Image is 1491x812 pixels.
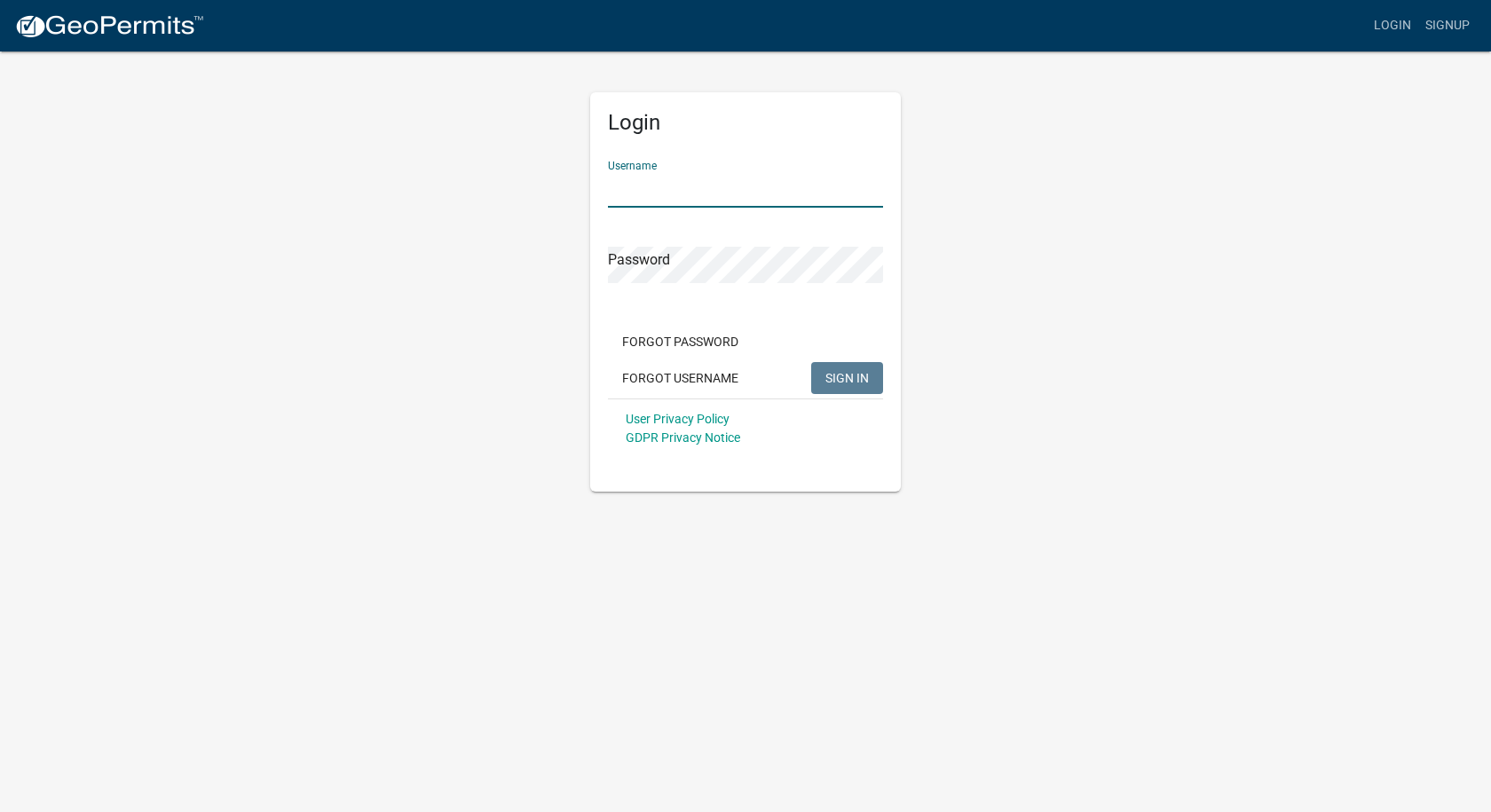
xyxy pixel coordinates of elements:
a: User Privacy Policy [626,412,730,426]
button: SIGN IN [811,362,883,394]
a: Login [1367,9,1418,43]
span: SIGN IN [825,370,869,384]
a: GDPR Privacy Notice [626,430,740,445]
button: Forgot Username [608,362,753,394]
a: Signup [1418,9,1477,43]
h5: Login [608,110,883,136]
button: Forgot Password [608,326,753,358]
